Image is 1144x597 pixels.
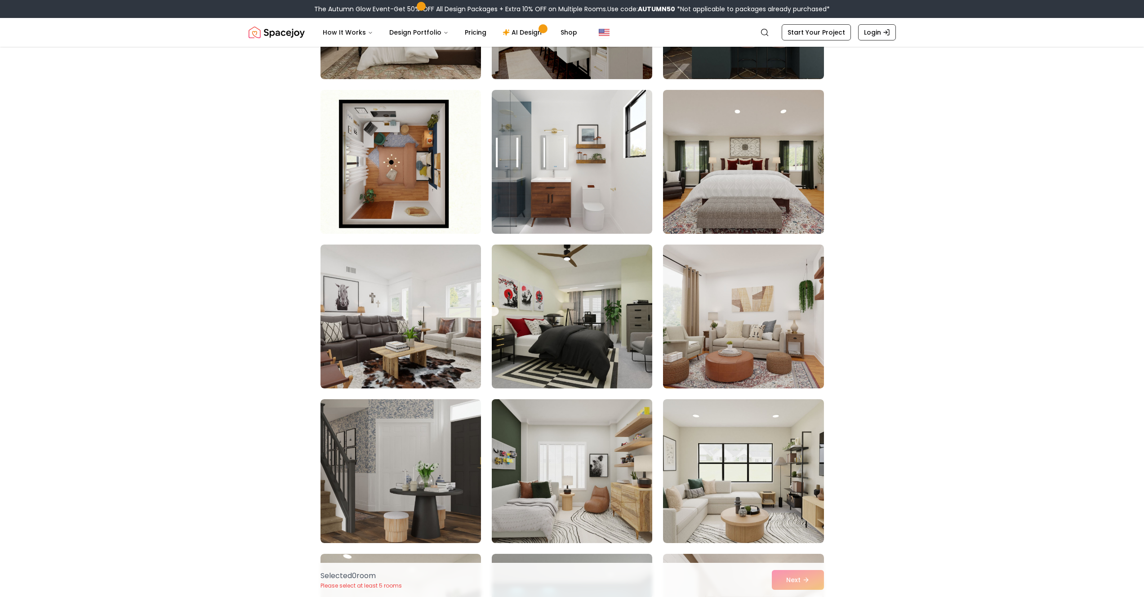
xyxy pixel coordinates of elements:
[320,582,402,589] p: Please select at least 5 rooms
[316,23,584,41] nav: Main
[492,90,652,234] img: Room room-5
[314,4,830,13] div: The Autumn Glow Event-Get 50% OFF All Design Packages + Extra 10% OFF on Multiple Rooms.
[316,23,380,41] button: How It Works
[488,396,656,547] img: Room room-11
[320,245,481,388] img: Room room-7
[675,4,830,13] span: *Not applicable to packages already purchased*
[320,90,481,234] img: Room room-4
[663,245,824,388] img: Room room-9
[663,399,824,543] img: Room room-12
[858,24,896,40] a: Login
[249,18,896,47] nav: Global
[638,4,675,13] b: AUTUMN50
[249,23,305,41] a: Spacejoy
[495,23,552,41] a: AI Design
[382,23,456,41] button: Design Portfolio
[663,90,824,234] img: Room room-6
[458,23,494,41] a: Pricing
[492,245,652,388] img: Room room-8
[320,399,481,543] img: Room room-10
[249,23,305,41] img: Spacejoy Logo
[607,4,675,13] span: Use code:
[320,570,402,581] p: Selected 0 room
[553,23,584,41] a: Shop
[782,24,851,40] a: Start Your Project
[599,27,610,38] img: United States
